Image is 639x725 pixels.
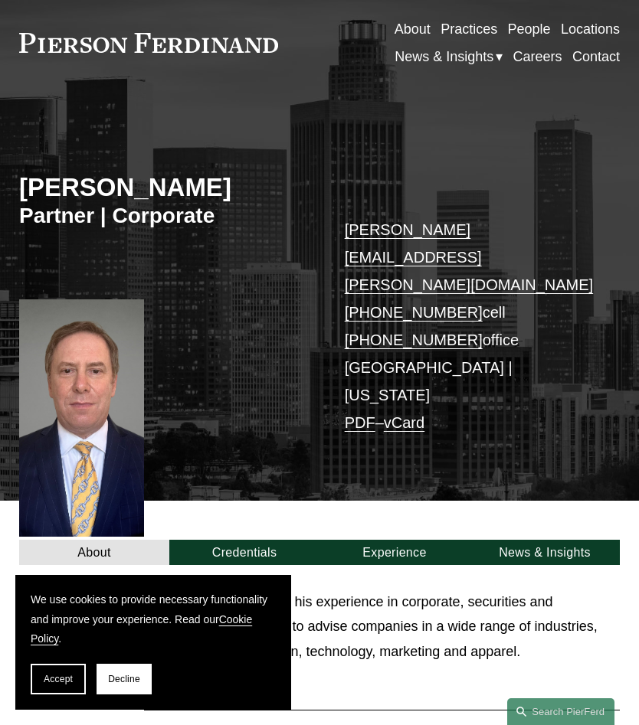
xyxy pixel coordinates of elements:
[144,589,620,664] p: [PERSON_NAME] uses his experience in corporate, securities and intellectual property law to advis...
[31,590,276,648] p: We use cookies to provide necessary functionality and improve your experience. Read our .
[345,221,594,293] a: [PERSON_NAME][EMAIL_ADDRESS][PERSON_NAME][DOMAIN_NAME]
[155,675,620,691] span: Read More
[470,540,620,566] a: News & Insights
[384,414,424,431] a: vCard
[19,172,319,203] h2: [PERSON_NAME]
[44,674,73,684] span: Accept
[395,43,503,70] a: folder dropdown
[15,575,291,710] section: Cookie banner
[19,203,319,230] h3: Partner | Corporate
[561,15,620,43] a: Locations
[319,540,470,566] a: Experience
[345,304,483,321] a: [PHONE_NUMBER]
[572,43,620,70] a: Contact
[508,15,551,43] a: People
[395,44,493,69] span: News & Insights
[144,664,620,703] button: Read More
[108,674,140,684] span: Decline
[19,540,169,566] a: About
[97,664,152,694] button: Decline
[31,613,252,645] a: Cookie Policy
[345,216,595,436] p: cell office [GEOGRAPHIC_DATA] | [US_STATE] –
[441,15,497,43] a: Practices
[345,331,483,348] a: [PHONE_NUMBER]
[513,43,562,70] a: Careers
[507,698,614,725] a: Search this site
[31,664,86,694] button: Accept
[395,15,431,43] a: About
[345,414,375,431] a: PDF
[169,540,319,566] a: Credentials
